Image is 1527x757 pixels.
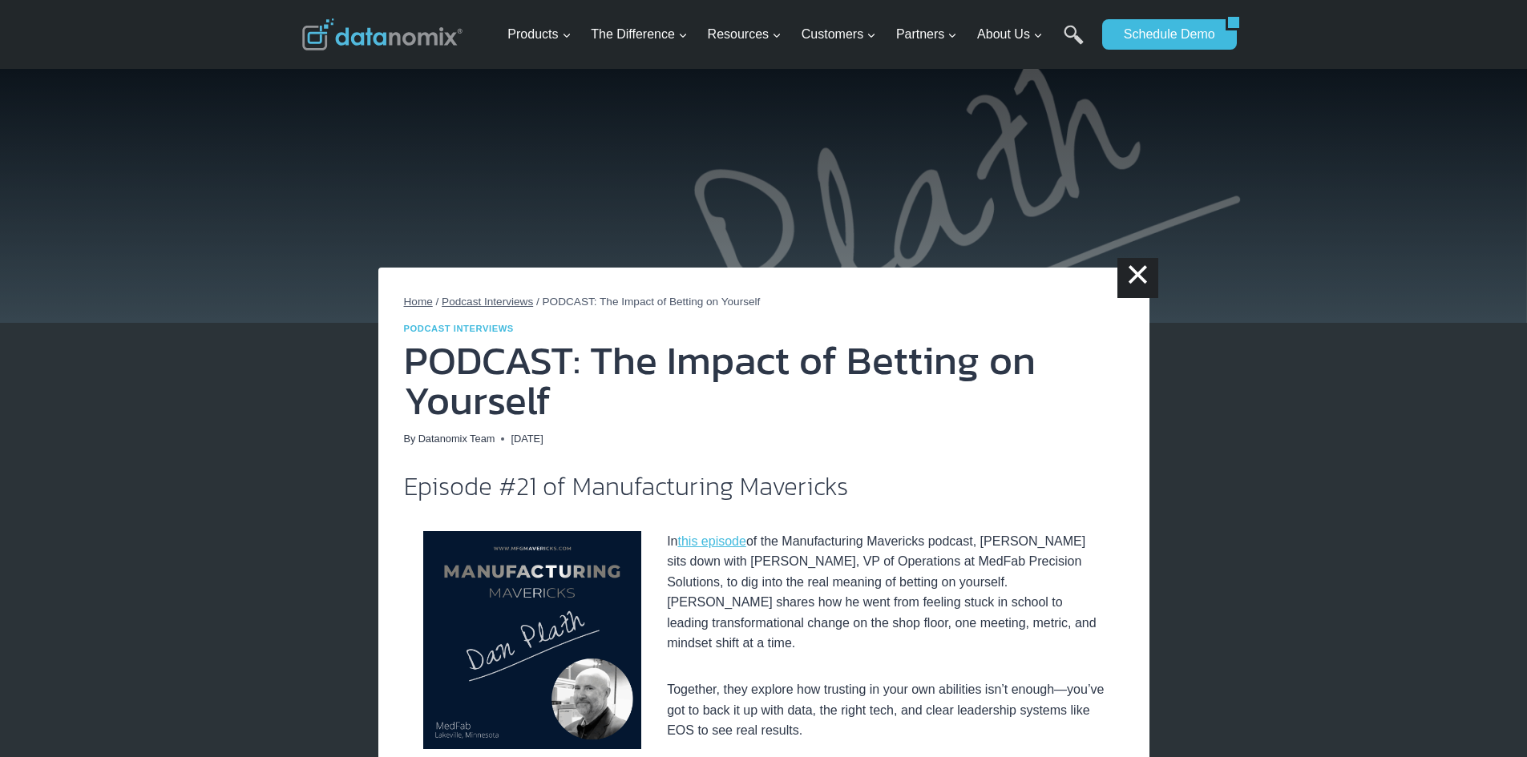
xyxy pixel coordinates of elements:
[511,431,543,447] time: [DATE]
[302,18,463,50] img: Datanomix
[404,340,1124,421] h1: PODCAST: The Impact of Betting on Yourself
[418,433,495,445] a: Datanomix Team
[404,293,1124,311] nav: Breadcrumbs
[977,24,1043,45] span: About Us
[501,9,1094,61] nav: Primary Navigation
[678,534,746,548] a: this episode
[404,324,514,333] a: Podcast Interviews
[667,531,1104,654] p: In of the Manufacturing Mavericks podcast, [PERSON_NAME] sits down with [PERSON_NAME], VP of Oper...
[404,431,416,447] span: By
[667,679,1104,741] p: Together, they explore how trusting in your own abilities isn’t enough—you’ve got to back it up w...
[591,24,688,45] span: The Difference
[423,531,642,750] img: Learn how Dan Plath turned self-belief into measurable results, using data, automation, and leade...
[543,296,761,308] span: PODCAST: The Impact of Betting on Yourself
[708,24,782,45] span: Resources
[896,24,957,45] span: Partners
[404,473,1124,499] h2: Episode #21 of Manufacturing Mavericks
[536,296,539,308] span: /
[802,24,876,45] span: Customers
[404,296,433,308] a: Home
[1102,19,1226,50] a: Schedule Demo
[1064,25,1084,61] a: Search
[442,296,533,308] a: Podcast Interviews
[436,296,439,308] span: /
[507,24,571,45] span: Products
[1117,258,1157,298] a: ×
